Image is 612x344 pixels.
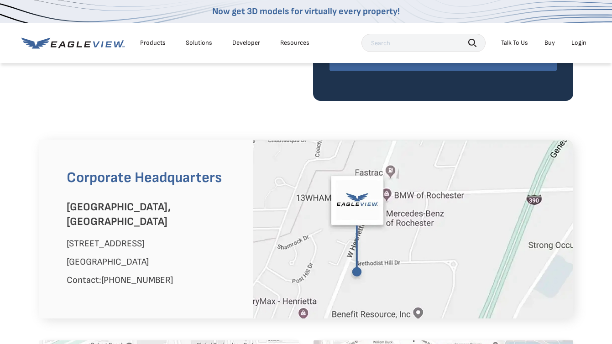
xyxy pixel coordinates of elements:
[140,39,166,47] div: Products
[544,39,555,47] a: Buy
[101,275,173,286] a: [PHONE_NUMBER]
[571,39,586,47] div: Login
[232,39,260,47] a: Developer
[212,6,400,17] a: Now get 3D models for virtually every property!
[67,236,239,251] p: [STREET_ADDRESS]
[67,167,239,189] h2: Corporate Headquarters
[253,140,573,318] img: Eagleview Corporate Headquarters
[501,39,528,47] div: Talk To Us
[186,39,212,47] div: Solutions
[67,200,239,229] h3: [GEOGRAPHIC_DATA], [GEOGRAPHIC_DATA]
[361,34,486,52] input: Search
[67,255,239,269] p: [GEOGRAPHIC_DATA]
[280,39,309,47] div: Resources
[67,275,173,286] span: Contact:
